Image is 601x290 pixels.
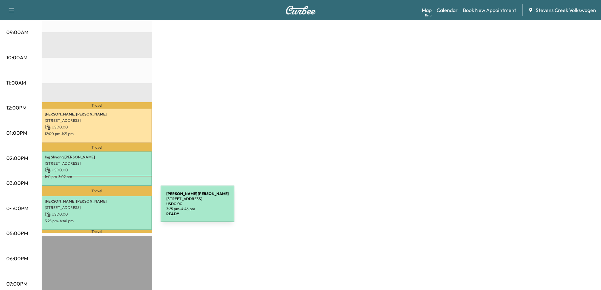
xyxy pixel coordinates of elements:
[45,161,149,166] p: [STREET_ADDRESS]
[536,6,596,14] span: Stevens Creek Volkswagen
[45,155,149,160] p: Ing Shyong [PERSON_NAME]
[45,218,149,223] p: 3:25 pm - 4:46 pm
[45,124,149,130] p: USD 0.00
[6,204,28,212] p: 04:00PM
[6,129,27,137] p: 01:00PM
[437,6,458,14] a: Calendar
[45,199,149,204] p: [PERSON_NAME] [PERSON_NAME]
[6,280,27,287] p: 07:00PM
[6,179,28,187] p: 03:00PM
[422,6,432,14] a: MapBeta
[45,211,149,217] p: USD 0.00
[45,131,149,136] p: 12:00 pm - 1:21 pm
[45,118,149,123] p: [STREET_ADDRESS]
[45,174,149,179] p: 1:41 pm - 3:02 pm
[42,102,152,109] p: Travel
[6,255,28,262] p: 06:00PM
[42,186,152,196] p: Travel
[42,143,152,151] p: Travel
[45,167,149,173] p: USD 0.00
[42,230,152,233] p: Travel
[6,104,27,111] p: 12:00PM
[425,13,432,18] div: Beta
[45,112,149,117] p: [PERSON_NAME] [PERSON_NAME]
[6,54,27,61] p: 10:00AM
[45,205,149,210] p: [STREET_ADDRESS]
[463,6,516,14] a: Book New Appointment
[286,6,316,15] img: Curbee Logo
[6,229,28,237] p: 05:00PM
[6,154,28,162] p: 02:00PM
[6,79,26,86] p: 11:00AM
[6,28,28,36] p: 09:00AM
